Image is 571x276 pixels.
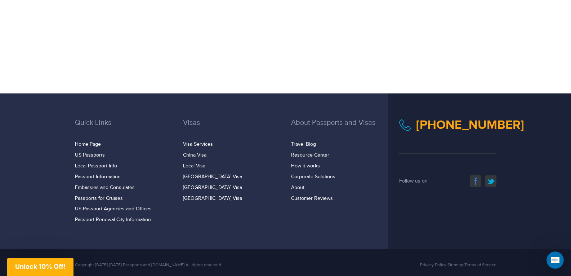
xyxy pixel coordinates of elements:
[485,175,496,187] a: twitter
[447,262,463,267] a: Sitemap
[75,152,105,158] a: US Passports
[291,141,316,147] a: Travel Blog
[75,174,121,180] a: Passport Information
[416,118,524,132] a: [PHONE_NUMBER]
[70,262,358,268] div: Copyright [DATE]-[DATE] Passports and [DOMAIN_NAME] All rights reserved.
[75,196,123,201] a: Passports for Cruises
[291,174,335,180] a: Corporate Solutions
[420,262,446,267] a: Privacy Policy
[291,185,304,190] a: About
[464,262,496,267] a: Terms of Service
[291,196,333,201] a: Customer Reviews
[75,185,135,190] a: Embassies and Consulates
[183,152,206,158] a: China Visa
[183,185,242,190] a: [GEOGRAPHIC_DATA] Visa
[358,262,502,268] div: | |
[75,119,172,137] h3: Quick Links
[7,258,73,276] div: Unlock 10% Off!
[75,141,101,147] a: Home Page
[15,263,66,270] span: Unlock 10% Off!
[291,152,329,158] a: Resource Center
[183,174,242,180] a: [GEOGRAPHIC_DATA] Visa
[75,217,151,223] a: Passport Renewal City Information
[183,196,242,201] a: [GEOGRAPHIC_DATA] Visa
[291,163,320,169] a: How it works
[291,119,388,137] h3: About Passports and Visas
[75,163,117,169] a: Local Passport Info
[399,178,428,184] span: Follow us on
[183,141,213,147] a: Visa Services
[183,163,205,169] a: Local Visa
[470,175,481,187] a: facebook
[183,119,280,137] h3: Visas
[547,251,564,269] iframe: Intercom live chat
[75,206,152,212] a: US Passport Agencies and Offices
